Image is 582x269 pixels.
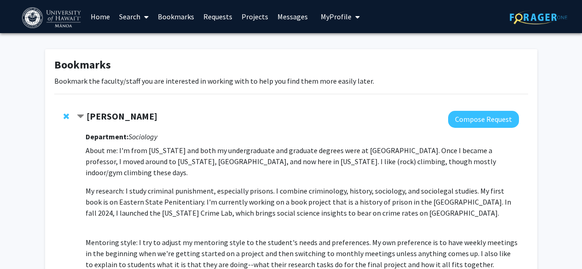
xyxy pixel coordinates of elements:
p: About me: I'm from [US_STATE] and both my undergraduate and graduate degrees were at [GEOGRAPHIC_... [86,145,519,178]
a: Bookmarks [153,0,199,33]
img: University of Hawaiʻi at Mānoa Logo [22,7,83,28]
a: Projects [237,0,273,33]
span: My Profile [321,12,352,21]
strong: Department: [86,132,128,141]
iframe: Chat [7,228,39,262]
span: Contract Ashley Rubin Bookmark [77,113,84,120]
a: Search [115,0,153,33]
h1: Bookmarks [54,58,528,72]
p: Bookmark the faculty/staff you are interested in working with to help you find them more easily l... [54,75,528,86]
p: My research: I study criminal punishment, especially prisons. I combine criminology, history, soc... [86,185,519,218]
img: ForagerOne Logo [510,10,567,24]
a: Home [86,0,115,33]
a: Requests [199,0,237,33]
i: Sociology [128,132,157,141]
a: Messages [273,0,312,33]
span: Remove Ashley Rubin from bookmarks [63,113,69,120]
strong: [PERSON_NAME] [86,110,157,122]
button: Compose Request to Ashley Rubin [448,111,519,128]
